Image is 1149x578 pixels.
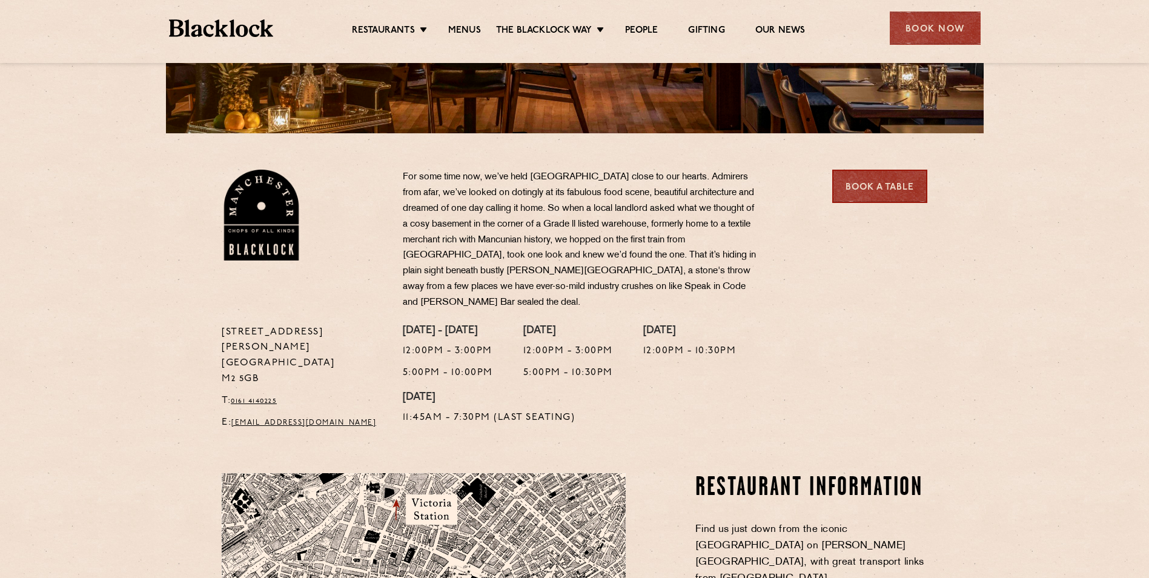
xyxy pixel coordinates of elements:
[231,419,376,427] a: [EMAIL_ADDRESS][DOMAIN_NAME]
[688,25,724,38] a: Gifting
[403,410,575,426] p: 11:45am - 7:30pm (Last Seating)
[643,344,737,359] p: 12:00pm - 10:30pm
[231,397,277,405] a: 0161 4140225
[625,25,658,38] a: People
[448,25,481,38] a: Menus
[755,25,806,38] a: Our News
[222,325,385,388] p: [STREET_ADDRESS][PERSON_NAME] [GEOGRAPHIC_DATA] M2 5GB
[222,170,301,261] img: BL_Manchester_Logo-bleed.png
[403,365,493,381] p: 5:00pm - 10:00pm
[222,393,385,409] p: T:
[890,12,981,45] div: Book Now
[403,170,760,311] p: For some time now, we’ve held [GEOGRAPHIC_DATA] close to our hearts. Admirers from afar, we’ve lo...
[352,25,415,38] a: Restaurants
[403,325,493,338] h4: [DATE] - [DATE]
[832,170,927,203] a: Book a Table
[496,25,592,38] a: The Blacklock Way
[169,19,274,37] img: BL_Textured_Logo-footer-cropped.svg
[523,344,613,359] p: 12:00pm - 3:00pm
[403,391,575,405] h4: [DATE]
[222,415,385,431] p: E:
[523,365,613,381] p: 5:00pm - 10:30pm
[695,473,927,503] h2: Restaurant Information
[643,325,737,338] h4: [DATE]
[403,344,493,359] p: 12:00pm - 3:00pm
[523,325,613,338] h4: [DATE]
